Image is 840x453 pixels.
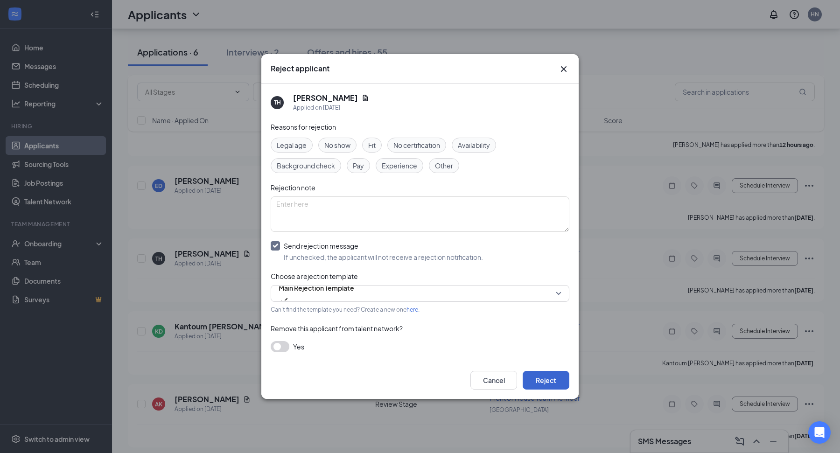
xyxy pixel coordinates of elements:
[293,103,369,112] div: Applied on [DATE]
[277,140,307,150] span: Legal age
[279,295,290,306] svg: Checkmark
[279,281,354,295] span: Main Rejection Template
[808,421,831,444] div: Open Intercom Messenger
[435,160,453,171] span: Other
[324,140,350,150] span: No show
[406,306,418,313] a: here
[271,306,420,313] span: Can't find the template you need? Create a new one .
[277,160,335,171] span: Background check
[353,160,364,171] span: Pay
[558,63,569,75] svg: Cross
[470,371,517,390] button: Cancel
[293,93,358,103] h5: [PERSON_NAME]
[362,94,369,102] svg: Document
[393,140,440,150] span: No certification
[382,160,417,171] span: Experience
[271,324,403,333] span: Remove this applicant from talent network?
[293,341,304,352] span: Yes
[271,272,358,280] span: Choose a rejection template
[368,140,376,150] span: Fit
[458,140,490,150] span: Availability
[271,123,336,131] span: Reasons for rejection
[523,371,569,390] button: Reject
[271,183,315,192] span: Rejection note
[558,63,569,75] button: Close
[274,98,281,106] div: TH
[271,63,329,74] h3: Reject applicant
